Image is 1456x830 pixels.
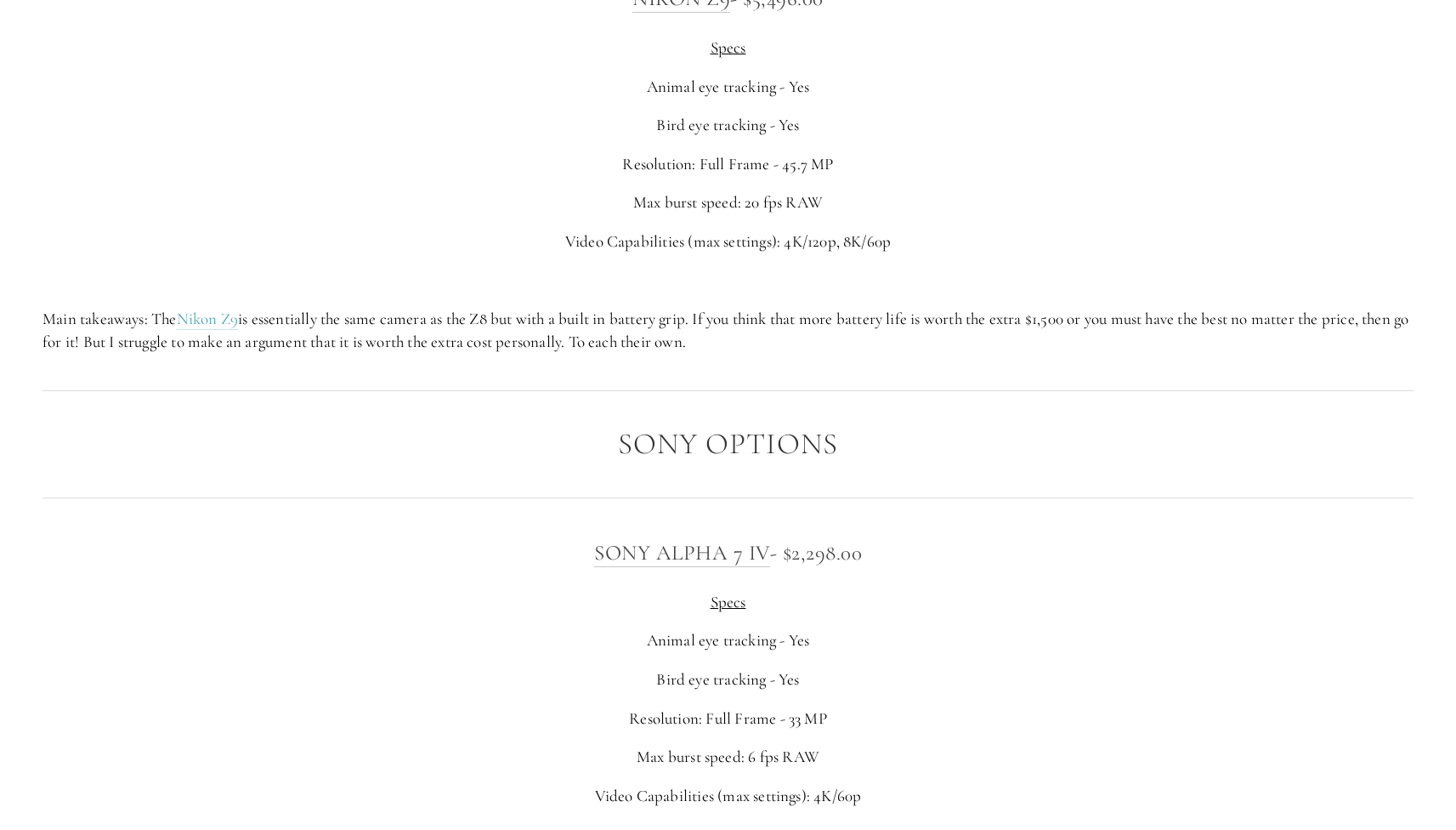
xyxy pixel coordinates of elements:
[177,309,239,330] a: Nikon Z9
[42,668,1414,691] p: Bird eye tracking - Yes
[594,540,770,567] a: Sony Alpha 7 IV
[42,746,1414,769] p: Max burst speed: 6 fps RAW
[42,785,1414,808] p: Video Capabilities (max settings): 4K/60p
[711,37,746,57] span: Specs
[42,536,1414,570] h3: - $2,298.00
[42,629,1414,652] p: Animal eye tracking - Yes
[42,708,1414,731] p: Resolution: Full Frame - 33 MP
[42,308,1414,353] p: Main takeaways: The is essentially the same camera as the Z8 but with a built in battery grip. If...
[42,428,1414,461] h2: Sony Options
[711,592,746,611] span: Specs
[42,76,1414,99] p: Animal eye tracking - Yes
[42,153,1414,176] p: Resolution: Full Frame - 45.7 MP
[42,114,1414,137] p: Bird eye tracking - Yes
[42,230,1414,253] p: Video Capabilities (max settings): 4K/120p, 8K/60p
[42,191,1414,214] p: Max burst speed: 20 fps RAW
